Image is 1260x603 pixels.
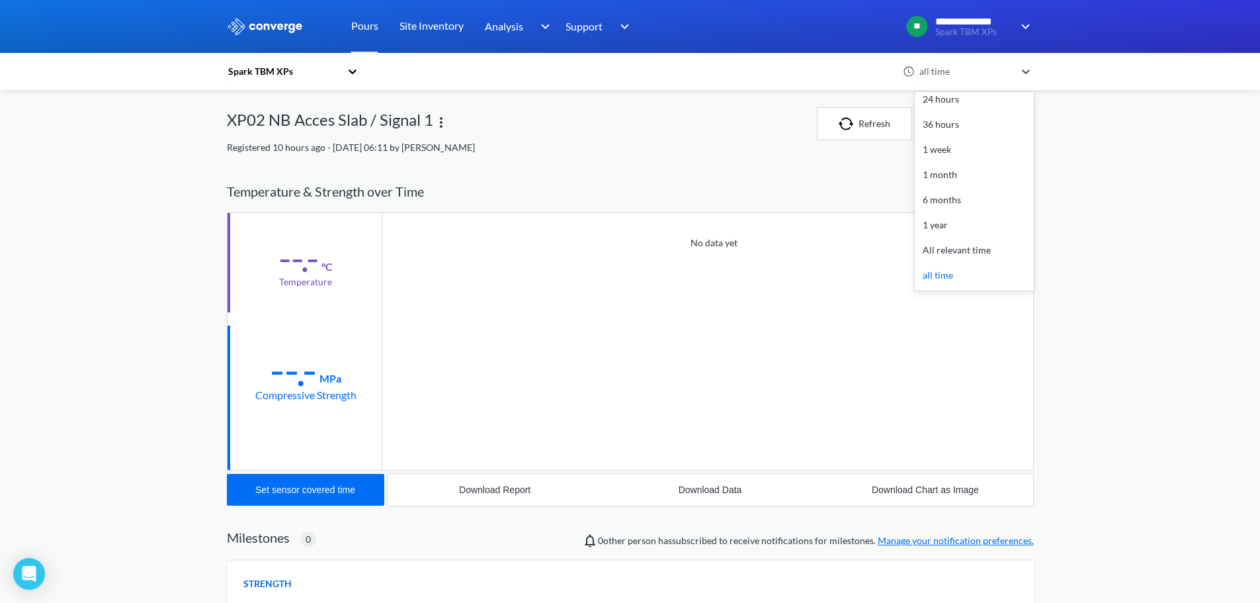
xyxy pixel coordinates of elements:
[915,238,1034,263] div: All relevant time
[817,107,912,140] button: Refresh
[227,18,304,35] img: logo_ewhite.svg
[915,137,1034,162] div: 1 week
[598,535,626,546] span: 0 other
[13,558,45,590] div: Open Intercom Messenger
[935,27,1013,37] span: Spark TBM XPs
[532,19,553,34] img: downArrow.svg
[872,485,979,495] div: Download Chart as Image
[306,532,311,547] span: 0
[459,485,530,495] div: Download Report
[582,533,598,549] img: notifications-icon.svg
[255,387,357,403] div: Compressive Strength
[818,474,1032,506] button: Download Chart as Image
[227,142,475,153] span: Registered 10 hours ago - [DATE] 06:11 by [PERSON_NAME]
[878,535,1034,546] a: Manage your notification preferences.
[839,117,859,130] img: icon-refresh.svg
[1013,19,1034,34] img: downArrow.svg
[915,162,1034,187] div: 1 month
[691,236,737,250] p: No data yet
[598,533,1034,548] span: person has subscribed to receive notifications for milestones.
[915,212,1034,238] div: 1 year
[485,18,523,34] span: Analysis
[227,530,290,545] h2: Milestones
[270,353,317,387] div: --.-
[227,64,341,79] div: Spark TBM XPs
[915,263,1034,288] div: all time
[279,275,332,289] div: Temperature
[433,115,449,130] img: more.svg
[915,187,1034,212] div: 6 months
[612,19,633,34] img: downArrow.svg
[916,64,1015,79] div: all time
[227,474,384,506] button: Set sensor covered time
[679,485,742,495] div: Download Data
[566,18,603,34] span: Support
[603,474,818,506] button: Download Data
[388,474,603,506] button: Download Report
[227,171,1034,212] div: Temperature & Strength over Time
[243,577,292,591] span: STRENGTH
[227,107,433,140] div: XP02 NB Acces Slab / Signal 1
[255,485,355,495] div: Set sensor covered time
[903,66,915,77] img: icon-clock.svg
[915,112,1034,137] div: 36 hours
[278,242,319,275] div: --.-
[915,87,1034,112] div: 24 hours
